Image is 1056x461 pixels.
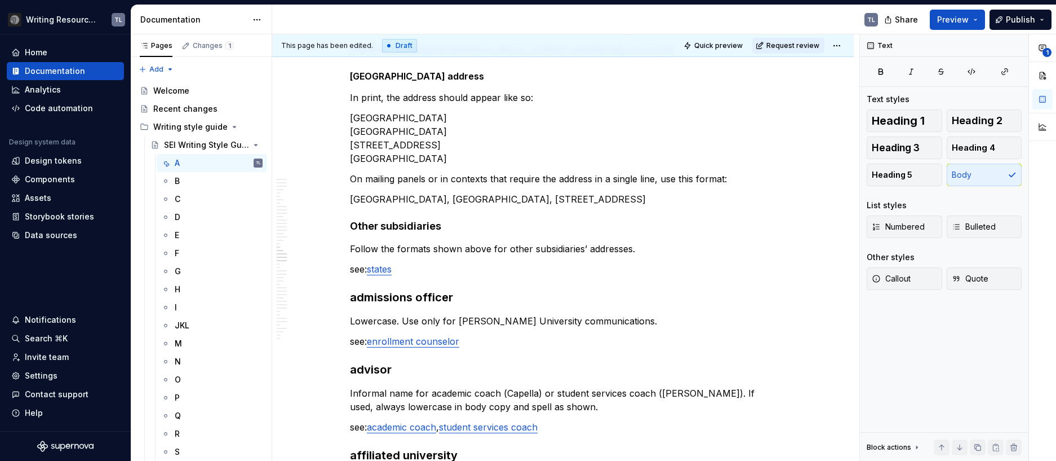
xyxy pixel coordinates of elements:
[157,172,267,190] a: B
[25,407,43,419] div: Help
[350,91,776,104] p: In print, the address should appear like so:
[175,392,180,403] div: P
[25,230,77,241] div: Data sources
[7,152,124,170] a: Design tokens
[867,109,942,132] button: Heading 1
[439,422,538,433] a: student services coach
[175,320,189,331] div: JKL
[149,65,163,74] span: Add
[752,38,824,54] button: Request review
[114,15,122,24] div: TL
[867,15,875,24] div: TL
[1042,48,1051,57] span: 1
[947,267,1022,290] button: Quote
[7,348,124,366] a: Invite team
[135,118,267,136] div: Writing style guide
[350,262,776,276] p: see:
[25,314,76,326] div: Notifications
[7,99,124,117] a: Code automation
[2,7,128,32] button: Writing Resources TestTL
[140,14,247,25] div: Documentation
[952,142,995,153] span: Heading 4
[157,335,267,353] a: M
[140,41,172,50] div: Pages
[153,85,189,96] div: Welcome
[350,111,776,165] p: [GEOGRAPHIC_DATA] [GEOGRAPHIC_DATA] [STREET_ADDRESS] [GEOGRAPHIC_DATA]
[7,330,124,348] button: Search ⌘K
[8,13,21,27] img: 3ce36157-9fde-47d2-9eb8-fa8ebb961d3d.png
[157,226,267,244] a: E
[175,428,180,440] div: R
[157,443,267,461] a: S
[350,420,776,434] p: see: ,
[175,446,180,458] div: S
[25,352,69,363] div: Invite team
[25,370,57,381] div: Settings
[25,65,85,77] div: Documentation
[175,338,182,349] div: M
[157,298,267,317] a: I
[947,216,1022,238] button: Bulleted
[157,407,267,425] a: Q
[952,273,988,284] span: Quote
[350,192,776,206] p: [GEOGRAPHIC_DATA], [GEOGRAPHIC_DATA], [STREET_ADDRESS]
[867,267,942,290] button: Callout
[175,266,181,277] div: G
[872,221,925,232] span: Numbered
[37,441,94,452] svg: Supernova Logo
[867,200,907,211] div: List styles
[175,356,181,367] div: N
[867,252,915,263] div: Other styles
[25,192,51,204] div: Assets
[225,41,234,50] span: 1
[175,230,179,241] div: E
[25,389,88,400] div: Contact support
[26,14,98,25] div: Writing Resources Test
[350,335,776,348] p: see:
[694,41,743,50] span: Quick preview
[867,94,909,105] div: Text styles
[350,220,441,232] strong: Other subsidiaries
[9,138,76,147] div: Design system data
[157,208,267,226] a: D
[7,43,124,62] a: Home
[153,121,228,133] div: Writing style guide
[367,336,459,347] a: enrollment counselor
[25,155,82,166] div: Design tokens
[175,157,180,169] div: A
[193,41,234,50] div: Changes
[367,264,392,275] a: states
[7,226,124,244] a: Data sources
[947,109,1022,132] button: Heading 2
[7,189,124,207] a: Assets
[867,137,942,159] button: Heading 3
[25,84,61,95] div: Analytics
[157,425,267,443] a: R
[25,47,47,58] div: Home
[867,216,942,238] button: Numbered
[872,169,912,181] span: Heading 5
[175,248,179,259] div: F
[867,164,942,186] button: Heading 5
[872,142,920,153] span: Heading 3
[157,262,267,280] a: G
[175,374,181,385] div: O
[878,10,925,30] button: Share
[175,284,180,295] div: H
[867,440,921,455] div: Block actions
[872,115,925,126] span: Heading 1
[382,39,417,52] div: Draft
[367,422,436,433] a: academic coach
[7,311,124,329] button: Notifications
[680,38,748,54] button: Quick preview
[350,289,776,305] h3: ‍
[25,103,93,114] div: Code automation
[135,82,267,100] a: Welcome
[25,211,94,222] div: Storybook stories
[175,212,180,223] div: D
[7,208,124,226] a: Storybook stories
[952,115,1002,126] span: Heading 2
[281,41,373,50] span: This page has been edited.
[135,62,178,77] button: Add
